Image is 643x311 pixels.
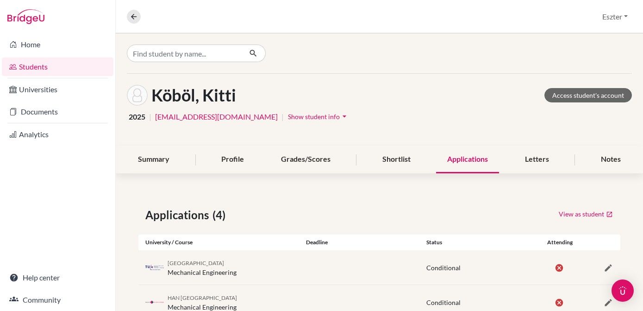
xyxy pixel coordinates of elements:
[127,44,242,62] input: Find student by name...
[145,207,212,223] span: Applications
[2,102,113,121] a: Documents
[590,146,632,173] div: Notes
[2,35,113,54] a: Home
[544,88,632,102] a: Access student's account
[2,268,113,287] a: Help center
[598,8,632,25] button: Eszter
[426,298,461,306] span: Conditional
[270,146,342,173] div: Grades/Scores
[340,112,349,121] i: arrow_drop_down
[288,113,340,121] span: Show student info
[436,146,499,173] div: Applications
[612,279,634,302] div: Open Intercom Messenger
[127,85,148,106] img: Kitti Köböl's avatar
[129,111,145,122] span: 2025
[149,111,151,122] span: |
[168,260,224,267] span: [GEOGRAPHIC_DATA]
[281,111,284,122] span: |
[212,207,229,223] span: (4)
[168,258,237,277] div: Mechanical Engineering
[2,80,113,99] a: Universities
[2,291,113,309] a: Community
[2,125,113,144] a: Analytics
[138,238,299,247] div: University / Course
[540,238,581,247] div: Attending
[155,111,278,122] a: [EMAIL_ADDRESS][DOMAIN_NAME]
[127,146,181,173] div: Summary
[145,264,164,271] img: nl_tue_z0253icl.png
[558,207,613,221] a: View as student
[287,109,350,124] button: Show student infoarrow_drop_down
[2,57,113,76] a: Students
[299,238,419,247] div: Deadline
[419,238,540,247] div: Status
[371,146,422,173] div: Shortlist
[514,146,560,173] div: Letters
[210,146,255,173] div: Profile
[7,9,44,24] img: Bridge-U
[145,299,164,306] img: nl_han_lxllnx6d.png
[151,85,236,105] h1: Köböl, Kitti
[426,264,461,272] span: Conditional
[168,294,237,301] span: HAN [GEOGRAPHIC_DATA]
